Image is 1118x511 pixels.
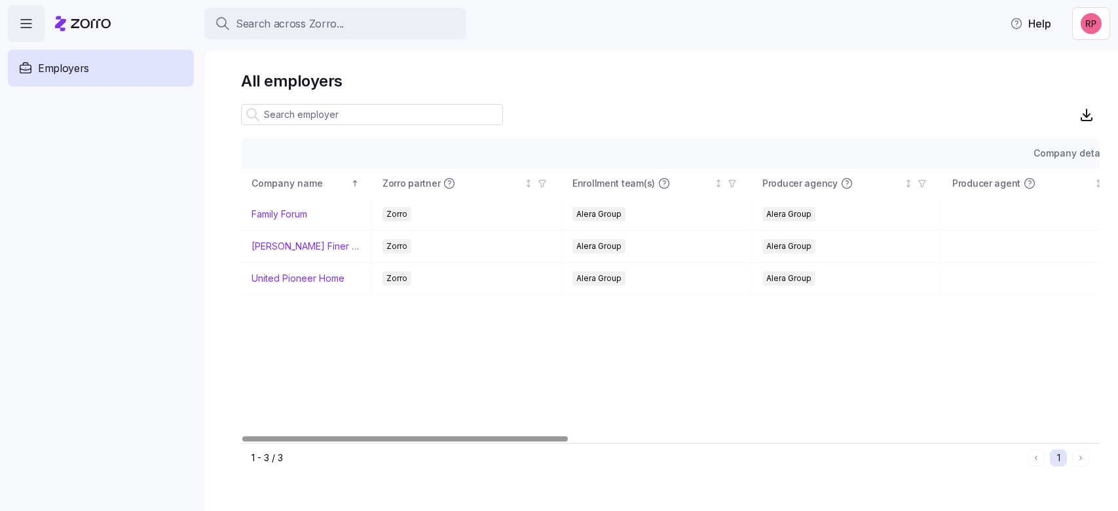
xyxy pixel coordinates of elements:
th: Company nameSorted ascending [241,168,372,199]
span: Help [1010,16,1051,31]
span: Alera Group [576,239,622,254]
input: Search employer [241,104,503,125]
span: Zorro [386,239,407,254]
th: Enrollment team(s)Not sorted [562,168,752,199]
span: Zorro [386,207,407,221]
span: Producer agency [762,177,838,190]
h1: All employers [241,71,1100,91]
div: Company name [252,176,348,191]
th: Producer agencyNot sorted [752,168,942,199]
img: eedd38507f2e98b8446e6c4bda047efc [1081,13,1102,34]
a: United Pioneer Home [252,272,345,285]
div: Sorted ascending [350,179,360,188]
a: Employers [8,50,194,86]
div: Not sorted [904,179,913,188]
button: 1 [1050,449,1067,466]
span: Search across Zorro... [236,16,344,32]
span: Alera Group [576,207,622,221]
span: Zorro [386,271,407,286]
span: Alera Group [766,207,811,221]
button: Help [999,10,1062,37]
span: Alera Group [576,271,622,286]
div: Not sorted [524,179,533,188]
div: 1 - 3 / 3 [252,451,1022,464]
div: Not sorted [714,179,723,188]
span: Alera Group [766,271,811,286]
div: Not sorted [1094,179,1103,188]
a: [PERSON_NAME] Finer Meats [252,240,361,253]
a: Family Forum [252,208,307,221]
button: Next page [1072,449,1089,466]
button: Search across Zorro... [204,8,466,39]
th: Zorro partnerNot sorted [372,168,562,199]
span: Employers [38,60,89,77]
button: Previous page [1028,449,1045,466]
span: Enrollment team(s) [572,177,655,190]
span: Alera Group [766,239,811,254]
span: Producer agent [952,177,1020,190]
span: Zorro partner [382,177,440,190]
